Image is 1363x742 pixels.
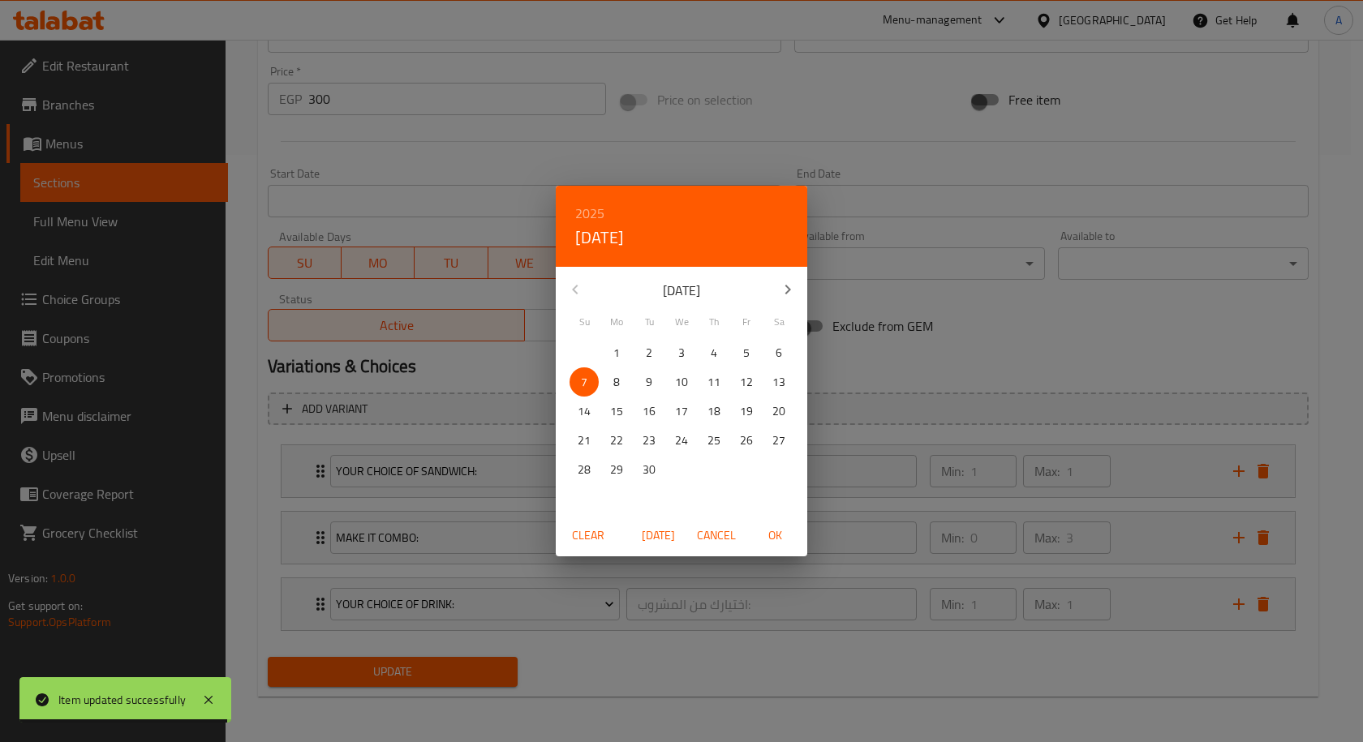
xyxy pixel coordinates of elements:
p: 17 [675,401,688,422]
button: 28 [570,455,599,484]
p: 10 [675,372,688,392]
button: 2025 [575,202,604,225]
button: 9 [634,367,664,397]
p: 25 [707,431,720,451]
span: OK [755,525,794,546]
span: Fr [732,315,761,329]
span: Clear [569,525,608,546]
p: 7 [581,372,587,392]
button: 29 [602,455,631,484]
p: 2 [646,343,652,363]
button: Cancel [690,521,742,551]
span: Cancel [697,525,736,546]
button: 13 [764,367,793,397]
button: 16 [634,397,664,426]
p: 1 [613,343,620,363]
span: Su [570,315,599,329]
span: We [667,315,696,329]
p: 23 [643,431,656,451]
button: 23 [634,426,664,455]
button: 21 [570,426,599,455]
button: 17 [667,397,696,426]
p: 21 [578,431,591,451]
button: 27 [764,426,793,455]
button: 8 [602,367,631,397]
button: Clear [562,521,614,551]
button: 6 [764,338,793,367]
button: 7 [570,367,599,397]
p: 28 [578,460,591,480]
p: 19 [740,401,753,422]
button: 26 [732,426,761,455]
p: 29 [610,460,623,480]
p: 8 [613,372,620,392]
p: 6 [776,343,782,363]
button: 1 [602,338,631,367]
button: [DATE] [632,521,684,551]
button: 18 [699,397,729,426]
button: 30 [634,455,664,484]
button: 20 [764,397,793,426]
p: 20 [772,401,785,422]
p: 26 [740,431,753,451]
span: Sa [764,315,793,329]
button: 10 [667,367,696,397]
div: Item updated successfully [58,691,186,709]
button: 12 [732,367,761,397]
p: 14 [578,401,591,422]
p: 30 [643,460,656,480]
p: 24 [675,431,688,451]
p: 27 [772,431,785,451]
button: 15 [602,397,631,426]
p: 12 [740,372,753,392]
p: 11 [707,372,720,392]
span: Th [699,315,729,329]
button: 22 [602,426,631,455]
p: 16 [643,401,656,422]
button: OK [749,521,801,551]
p: [DATE] [595,281,768,300]
button: 2 [634,338,664,367]
p: 22 [610,431,623,451]
p: 18 [707,401,720,422]
button: [DATE] [575,225,624,251]
span: Mo [602,315,631,329]
button: 25 [699,426,729,455]
p: 5 [743,343,750,363]
p: 3 [678,343,685,363]
button: 11 [699,367,729,397]
span: [DATE] [639,525,677,546]
button: 4 [699,338,729,367]
p: 13 [772,372,785,392]
span: Tu [634,315,664,329]
button: 3 [667,338,696,367]
button: 14 [570,397,599,426]
button: 19 [732,397,761,426]
button: 5 [732,338,761,367]
button: 24 [667,426,696,455]
p: 9 [646,372,652,392]
p: 15 [610,401,623,422]
p: 4 [711,343,717,363]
